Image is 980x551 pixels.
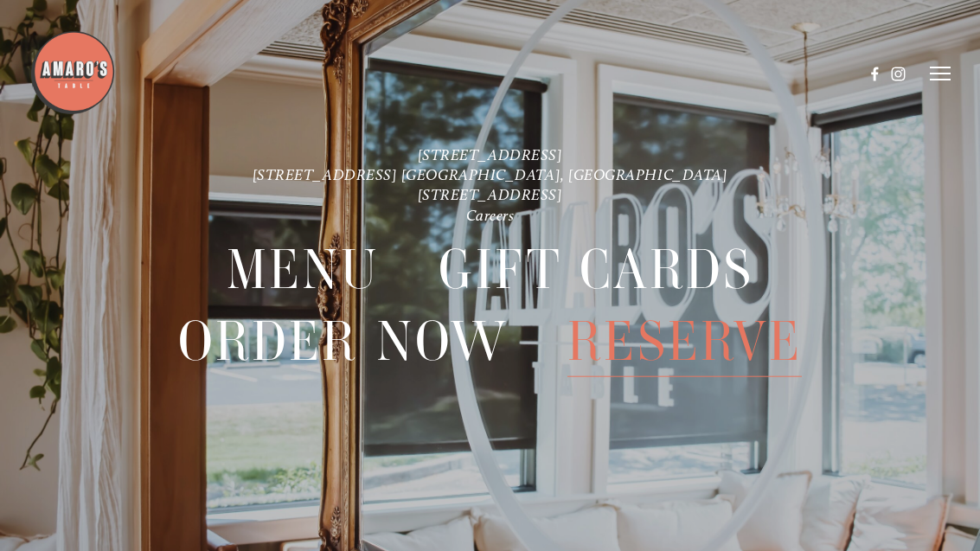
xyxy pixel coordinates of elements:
a: [STREET_ADDRESS] [418,144,563,163]
a: Reserve [567,306,802,376]
a: Careers [466,205,515,223]
span: Order Now [178,306,509,377]
a: [STREET_ADDRESS] [GEOGRAPHIC_DATA], [GEOGRAPHIC_DATA] [253,165,728,183]
a: Menu [227,234,381,304]
span: Gift Cards [439,234,753,305]
a: Order Now [178,306,509,376]
span: Menu [227,234,381,305]
span: Reserve [567,306,802,377]
a: Gift Cards [439,234,753,304]
img: Amaro's Table [29,29,116,116]
a: [STREET_ADDRESS] [418,185,563,203]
